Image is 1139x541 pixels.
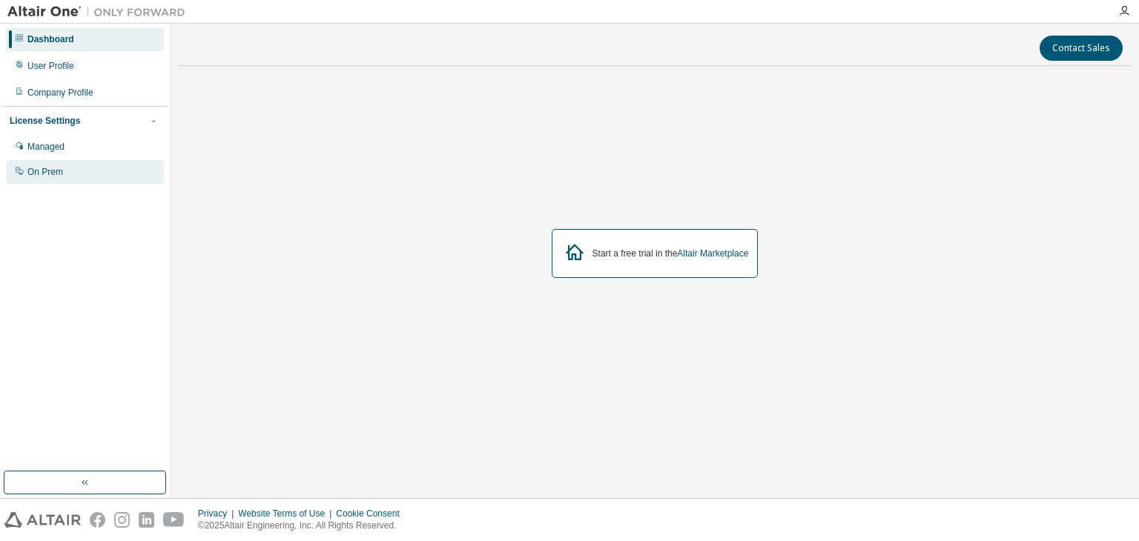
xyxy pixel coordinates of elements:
img: altair_logo.svg [4,512,81,528]
img: Altair One [7,4,193,19]
div: Website Terms of Use [238,508,336,520]
div: User Profile [27,60,74,72]
div: On Prem [27,166,63,178]
img: instagram.svg [114,512,130,528]
img: youtube.svg [163,512,185,528]
div: Privacy [198,508,238,520]
a: Altair Marketplace [677,248,748,259]
div: Start a free trial in the [592,248,749,259]
div: License Settings [10,115,80,127]
div: Company Profile [27,87,93,99]
img: linkedin.svg [139,512,154,528]
div: Dashboard [27,33,74,45]
img: facebook.svg [90,512,105,528]
div: Cookie Consent [336,508,408,520]
p: © 2025 Altair Engineering, Inc. All Rights Reserved. [198,520,409,532]
div: Managed [27,141,65,153]
button: Contact Sales [1040,36,1123,61]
